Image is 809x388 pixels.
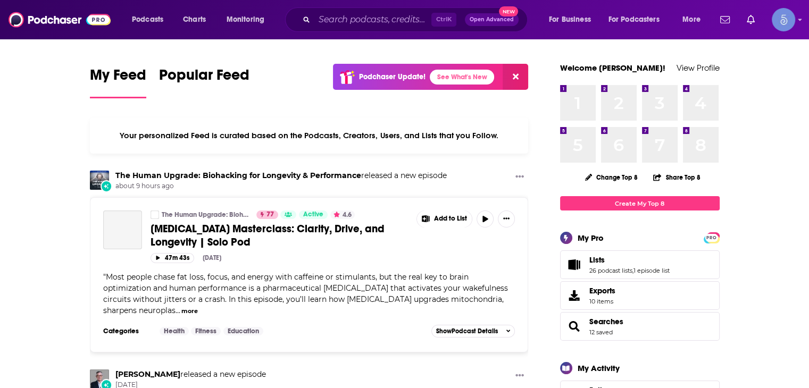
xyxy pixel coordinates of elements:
img: The Human Upgrade: Biohacking for Longevity & Performance [90,171,109,190]
span: [MEDICAL_DATA] Masterclass: Clarity, Drive, and Longevity | Solo Pod [151,222,385,249]
span: More [682,12,700,27]
span: Lists [589,255,605,265]
input: Search podcasts, credits, & more... [314,11,431,28]
span: ... [176,306,180,315]
a: 1 episode list [633,267,670,274]
a: Health [160,327,189,335]
span: Ctrl K [431,13,456,27]
a: My Feed [90,66,146,98]
a: Show notifications dropdown [716,11,734,29]
span: Lists [560,250,720,279]
button: Show More Button [498,210,515,227]
a: Searches [589,317,623,326]
a: Show notifications dropdown [743,11,759,29]
span: Exports [589,286,615,296]
div: My Activity [578,363,620,373]
span: , [632,267,633,274]
span: Active [303,209,323,220]
a: View Profile [677,63,720,73]
p: Podchaser Update! [359,72,426,81]
a: 12 saved [589,328,613,336]
button: ShowPodcast Details [431,325,515,338]
a: Education [223,327,263,335]
div: My Pro [578,233,604,243]
span: Show Podcast Details [436,327,498,335]
button: Show profile menu [772,8,795,31]
button: Share Top 8 [653,167,700,188]
a: Searches [564,319,585,334]
a: Exports [560,281,720,310]
a: Lists [564,257,585,272]
button: open menu [541,11,604,28]
a: Charts [176,11,212,28]
span: 10 items [589,298,615,305]
span: Exports [564,288,585,303]
button: Show More Button [511,171,528,184]
span: PRO [705,234,718,242]
a: [MEDICAL_DATA] Masterclass: Clarity, Drive, and Longevity | Solo Pod [151,222,409,249]
h3: released a new episode [115,171,447,181]
span: For Business [549,12,591,27]
a: Create My Top 8 [560,196,720,210]
a: Welcome [PERSON_NAME]! [560,63,665,73]
div: New Episode [101,180,112,192]
span: Most people chase fat loss, focus, and energy with caffeine or stimulants, but the real key to br... [103,272,508,315]
img: User Profile [772,8,795,31]
a: 77 [256,210,278,219]
button: Open AdvancedNew [465,13,519,26]
span: Searches [560,312,720,341]
button: open menu [675,11,714,28]
a: Marc Kramer [115,369,180,379]
span: Open Advanced [470,17,514,22]
a: PRO [705,233,718,241]
h3: Categories [103,327,151,335]
span: For Podcasters [608,12,660,27]
a: The Human Upgrade: Biohacking for Longevity & Performance [162,210,249,219]
a: Lists [589,255,670,265]
a: 26 podcast lists [589,267,632,274]
button: open menu [602,11,675,28]
h3: released a new episode [115,369,266,379]
a: Popular Feed [159,66,249,98]
span: 77 [266,209,274,220]
span: Podcasts [132,12,163,27]
img: Podchaser - Follow, Share and Rate Podcasts [9,10,111,30]
button: open menu [124,11,177,28]
a: See What's New [430,70,494,85]
span: Charts [183,12,206,27]
span: My Feed [90,66,146,90]
button: Show More Button [417,210,472,227]
button: Show More Button [511,369,528,383]
span: Popular Feed [159,66,249,90]
a: The Human Upgrade: Biohacking for Longevity & Performance [115,171,361,180]
a: Active [299,210,328,219]
span: Add to List [434,215,467,223]
span: about 9 hours ago [115,182,447,191]
button: open menu [219,11,278,28]
button: 47m 43s [151,253,194,263]
button: more [181,307,198,316]
button: 4.6 [330,210,355,219]
a: Fitness [191,327,221,335]
div: Search podcasts, credits, & more... [295,7,538,32]
span: New [499,6,518,16]
span: Logged in as Spiral5-G1 [772,8,795,31]
a: The Human Upgrade: Biohacking for Longevity & Performance [151,210,159,219]
button: Change Top 8 [579,171,645,184]
a: Modafinil Masterclass: Clarity, Drive, and Longevity | Solo Pod [103,210,142,249]
span: " [103,272,508,315]
div: [DATE] [203,254,221,262]
span: Monitoring [227,12,264,27]
div: Your personalized Feed is curated based on the Podcasts, Creators, Users, and Lists that you Follow. [90,117,529,154]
